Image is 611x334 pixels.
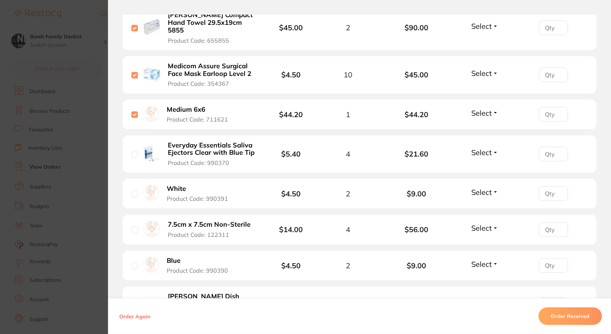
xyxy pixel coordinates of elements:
button: Order Again [117,313,152,319]
b: $56.00 [382,225,451,234]
img: Everyday Essentials Saliva Ejectors Clear with Blue Tip [143,145,160,162]
span: 2 [346,23,350,32]
b: 7.5cm x 7.5cm Non-Sterile [168,221,251,229]
button: 7.5cm x 7.5cm Non-Sterile Product Code: 122311 [166,220,257,238]
input: Qty [539,147,568,161]
b: [PERSON_NAME] Dish Assorted Colours [168,293,255,308]
b: $45.00 [279,23,303,32]
button: Medium 6x6 Product Code: 711621 [165,105,238,123]
span: 1 [346,110,350,119]
img: White [143,185,159,200]
button: Blue Product Code: 990390 [165,257,238,275]
span: Select [471,188,492,197]
img: Scott Compact Hand Towel 29.5x19cm 5855 [143,19,160,35]
b: $44.20 [382,110,451,119]
span: Product Code: 990391 [167,195,228,202]
span: Product Code: 354367 [168,80,229,87]
b: Blue [167,257,181,265]
img: Medium 6x6 [143,106,159,122]
span: Select [471,223,492,233]
button: Select [469,188,500,197]
span: Select [471,108,492,118]
button: [PERSON_NAME] Dish Assorted Colours Product Code: 50030 [166,292,257,318]
span: Product Code: 711621 [167,116,228,123]
b: [PERSON_NAME] Compact Hand Towel 29.5x19cm 5855 [168,11,255,34]
img: 7.5cm x 7.5cm Non-Sterile [143,220,160,237]
input: Qty [539,20,568,35]
input: Qty [539,68,568,82]
button: Select [469,148,500,157]
span: 10 [344,70,352,79]
button: Everyday Essentials Saliva Ejectors Clear with Blue Tip Product Code: 990370 [166,141,257,167]
input: Qty [539,297,568,312]
b: $21.60 [382,150,451,158]
input: Qty [539,222,568,237]
span: 2 [346,261,350,270]
button: Order Received [538,307,602,325]
b: $9.00 [382,261,451,270]
b: Medium 6x6 [167,106,205,114]
b: $5.40 [281,149,301,158]
span: Select [471,69,492,78]
button: Select [469,22,500,31]
button: Medicom Assure Surgical Face Mask Earloop Level 2 Product Code: 354367 [166,62,257,88]
span: Product Code: 990390 [167,267,228,274]
input: Qty [539,186,568,201]
button: White Product Code: 990391 [165,185,238,203]
b: $14.00 [279,225,303,234]
button: Select [469,223,500,233]
input: Qty [539,258,568,273]
span: Select [471,22,492,31]
span: Product Code: 655855 [168,37,229,44]
span: 2 [346,189,350,198]
span: 4 [346,150,350,158]
b: $45.00 [382,70,451,79]
b: $44.20 [279,110,303,119]
b: Medicom Assure Surgical Face Mask Earloop Level 2 [168,62,255,77]
b: $90.00 [382,23,451,32]
span: Product Code: 122311 [168,231,229,238]
span: 4 [346,225,350,234]
b: $4.50 [281,70,301,79]
b: Everyday Essentials Saliva Ejectors Clear with Blue Tip [168,142,255,157]
img: Blue [143,257,159,272]
b: $4.50 [281,261,301,270]
b: $9.00 [382,189,451,198]
span: Product Code: 990370 [168,160,229,166]
span: Select [471,260,492,269]
img: Ongard Dappen Dish Assorted Colours [143,296,160,313]
button: Select [469,108,500,118]
span: Select [471,148,492,157]
b: White [167,185,186,193]
button: Select [469,69,500,78]
button: [PERSON_NAME] Compact Hand Towel 29.5x19cm 5855 Product Code: 655855 [166,11,257,44]
input: Qty [539,107,568,122]
button: Select [469,260,500,269]
img: Medicom Assure Surgical Face Mask Earloop Level 2 [143,66,160,82]
b: $4.50 [281,189,301,198]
